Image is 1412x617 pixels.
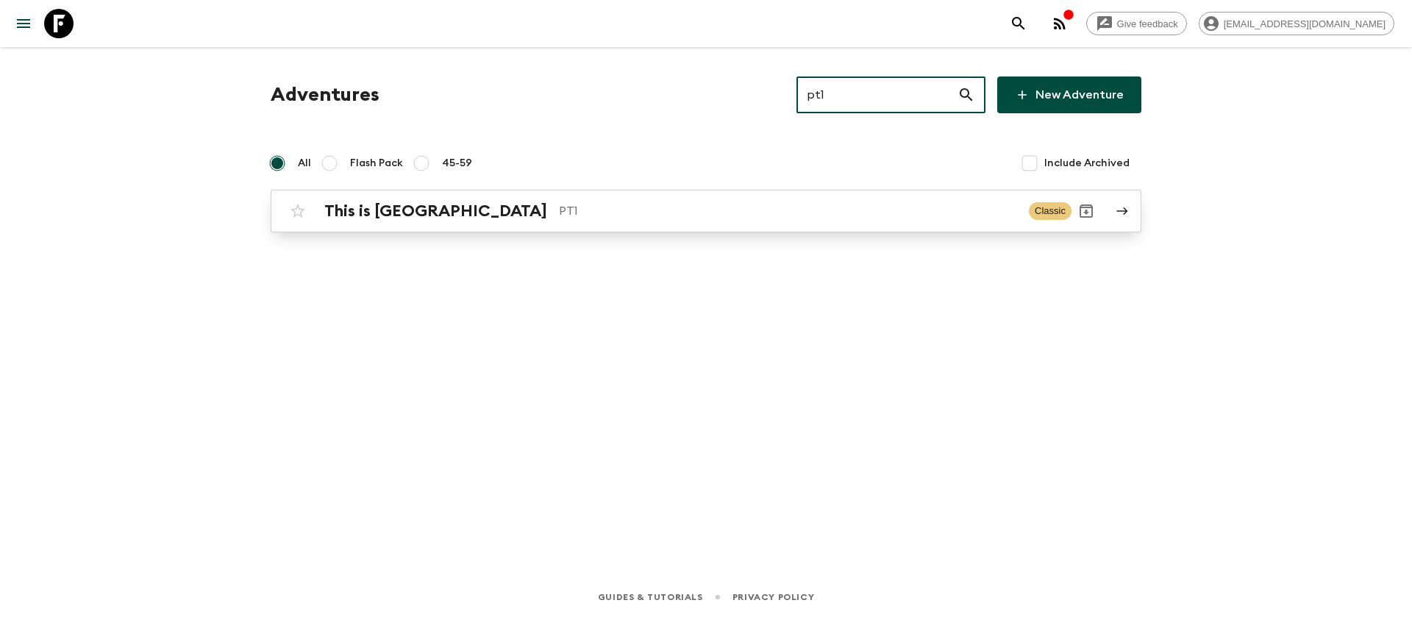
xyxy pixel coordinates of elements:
div: [EMAIL_ADDRESS][DOMAIN_NAME] [1199,12,1394,35]
button: search adventures [1004,9,1033,38]
span: 45-59 [442,156,472,171]
a: Give feedback [1086,12,1187,35]
span: Give feedback [1109,18,1186,29]
span: Flash Pack [350,156,403,171]
span: All [298,156,311,171]
a: Privacy Policy [732,589,814,605]
span: [EMAIL_ADDRESS][DOMAIN_NAME] [1216,18,1394,29]
span: Classic [1029,202,1072,220]
h2: This is [GEOGRAPHIC_DATA] [324,201,547,221]
a: Guides & Tutorials [598,589,703,605]
a: New Adventure [997,76,1141,113]
button: menu [9,9,38,38]
span: Include Archived [1044,156,1130,171]
input: e.g. AR1, Argentina [796,74,958,115]
a: This is [GEOGRAPHIC_DATA]PT1ClassicArchive [271,190,1141,232]
h1: Adventures [271,80,379,110]
button: Archive [1072,196,1101,226]
p: PT1 [559,202,1017,220]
